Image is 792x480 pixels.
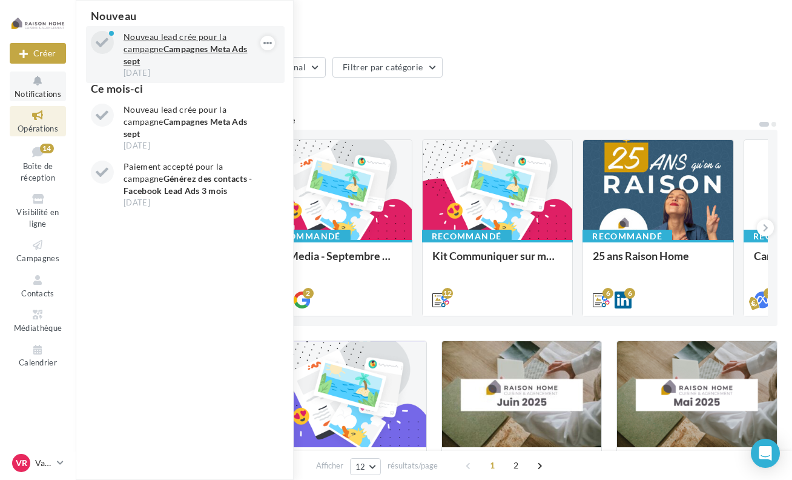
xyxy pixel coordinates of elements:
span: Contacts [21,288,54,298]
button: Notifications [10,72,66,101]
span: résultats/page [388,460,438,472]
button: Créer [10,43,66,64]
a: Visibilité en ligne [10,190,66,231]
div: Nouvelle campagne [10,43,66,64]
span: Médiathèque [14,323,62,333]
div: Recommandé [582,230,672,243]
div: Open Intercom Messenger [751,439,780,468]
div: 5 opérations recommandées par votre enseigne [90,115,758,125]
div: 2 [303,288,314,299]
div: Kit Media - Septembre 2025 [271,250,402,274]
span: Calendrier [19,358,57,368]
a: Calendrier [10,341,66,370]
div: 6 [602,288,613,299]
span: Afficher [316,460,343,472]
span: Visibilité en ligne [16,207,59,228]
p: Valorice [PERSON_NAME] [35,457,52,469]
button: Filtrer par catégorie [332,57,443,78]
button: 12 [350,458,381,475]
a: Campagnes [10,236,66,265]
div: 25 ans Raison Home [593,250,724,274]
a: Médiathèque [10,305,66,335]
div: Recommandé [422,230,512,243]
div: 6 [624,288,635,299]
div: 12 [442,288,453,299]
span: Opérations [18,124,58,133]
div: 3 [764,288,774,299]
span: 12 [355,462,366,472]
div: Kit Communiquer sur mon activité [432,250,563,274]
span: Campagnes [16,253,59,263]
a: Opérations [10,106,66,136]
div: Opérations marketing [90,19,777,38]
a: Contacts [10,271,66,301]
span: 1 [483,456,502,475]
a: VR Valorice [PERSON_NAME] [10,452,66,475]
span: Boîte de réception [21,161,55,182]
div: 14 [40,144,54,153]
span: 2 [506,456,526,475]
a: Boîte de réception14 [10,141,66,185]
span: Notifications [15,89,61,99]
span: VR [16,457,27,469]
div: Recommandé [261,230,351,243]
